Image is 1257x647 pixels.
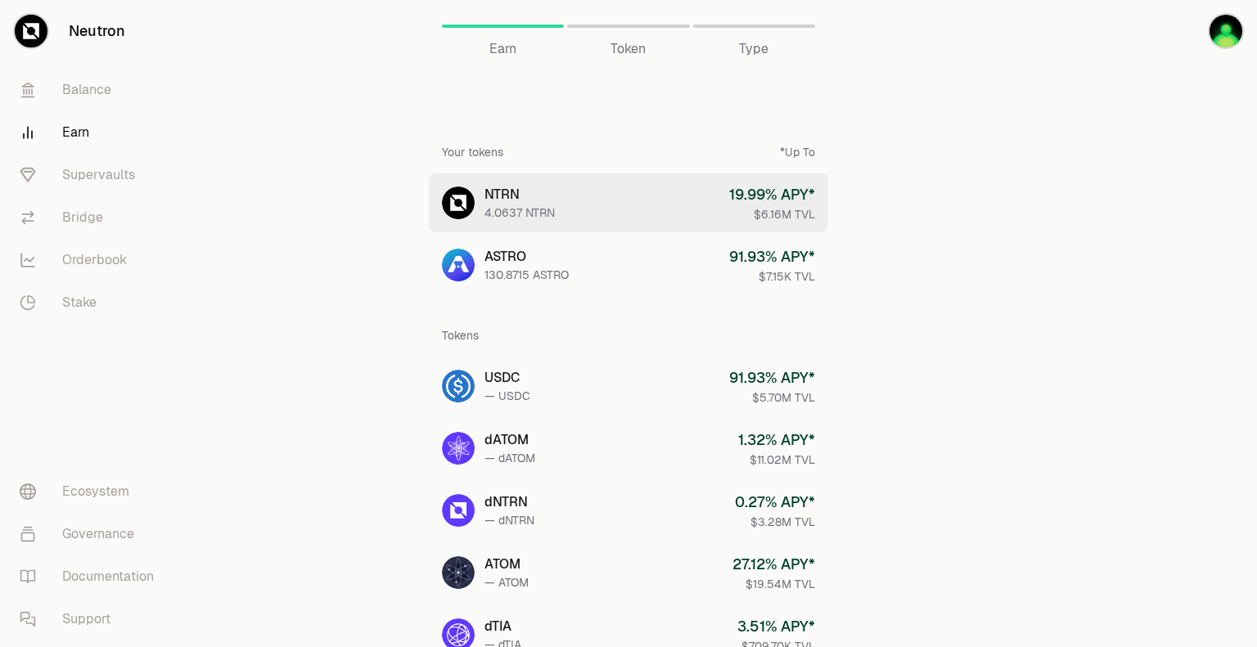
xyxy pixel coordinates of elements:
[484,512,534,528] div: — dNTRN
[735,491,815,514] div: 0.27 % APY*
[729,268,815,285] div: $7.15K TVL
[484,185,555,204] div: NTRN
[442,494,475,527] img: dNTRN
[7,470,177,513] a: Ecosystem
[484,247,569,267] div: ASTRO
[737,615,815,638] div: 3.51 % APY*
[7,111,177,154] a: Earn
[484,430,535,450] div: dATOM
[7,239,177,281] a: Orderbook
[442,144,503,160] div: Your tokens
[484,368,530,388] div: USDC
[442,249,475,281] img: ASTRO
[429,481,828,540] a: dNTRNdNTRN— dNTRN0.27% APY*$3.28M TVL
[442,370,475,402] img: USDC
[729,183,815,206] div: 19.99 % APY*
[1210,15,1242,47] img: orlando
[7,196,177,239] a: Bridge
[442,432,475,465] img: dATOM
[732,576,815,592] div: $19.54M TVL
[429,419,828,478] a: dATOMdATOM— dATOM1.32% APY*$11.02M TVL
[484,267,569,283] div: 130.8715 ASTRO
[610,39,646,59] span: Token
[489,39,516,59] span: Earn
[7,69,177,111] a: Balance
[484,450,535,466] div: — dATOM
[442,186,475,219] img: NTRN
[442,556,475,589] img: ATOM
[735,514,815,530] div: $3.28M TVL
[729,206,815,222] div: $6.16M TVL
[729,366,815,389] div: 91.93 % APY*
[429,173,828,232] a: NTRNNTRN4.0637 NTRN19.99% APY*$6.16M TVL
[738,452,815,468] div: $11.02M TVL
[484,617,521,636] div: dTIA
[429,236,828,294] a: ASTROASTRO130.8715 ASTRO91.93% APY*$7.15K TVL
[484,574,529,591] div: — ATOM
[484,204,555,221] div: 4.0637 NTRN
[484,388,530,404] div: — USDC
[7,513,177,555] a: Governance
[484,492,534,512] div: dNTRN
[429,543,828,602] a: ATOMATOM— ATOM27.12% APY*$19.54M TVL
[780,144,815,160] div: *Up To
[729,245,815,268] div: 91.93 % APY*
[738,429,815,452] div: 1.32 % APY*
[729,389,815,406] div: $5.70M TVL
[7,555,177,598] a: Documentation
[7,598,177,640] a: Support
[7,154,177,196] a: Supervaults
[429,357,828,416] a: USDCUSDC— USDC91.93% APY*$5.70M TVL
[484,555,529,574] div: ATOM
[442,327,479,344] div: Tokens
[442,7,564,46] a: Earn
[739,39,768,59] span: Type
[7,281,177,324] a: Stake
[732,553,815,576] div: 27.12 % APY*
